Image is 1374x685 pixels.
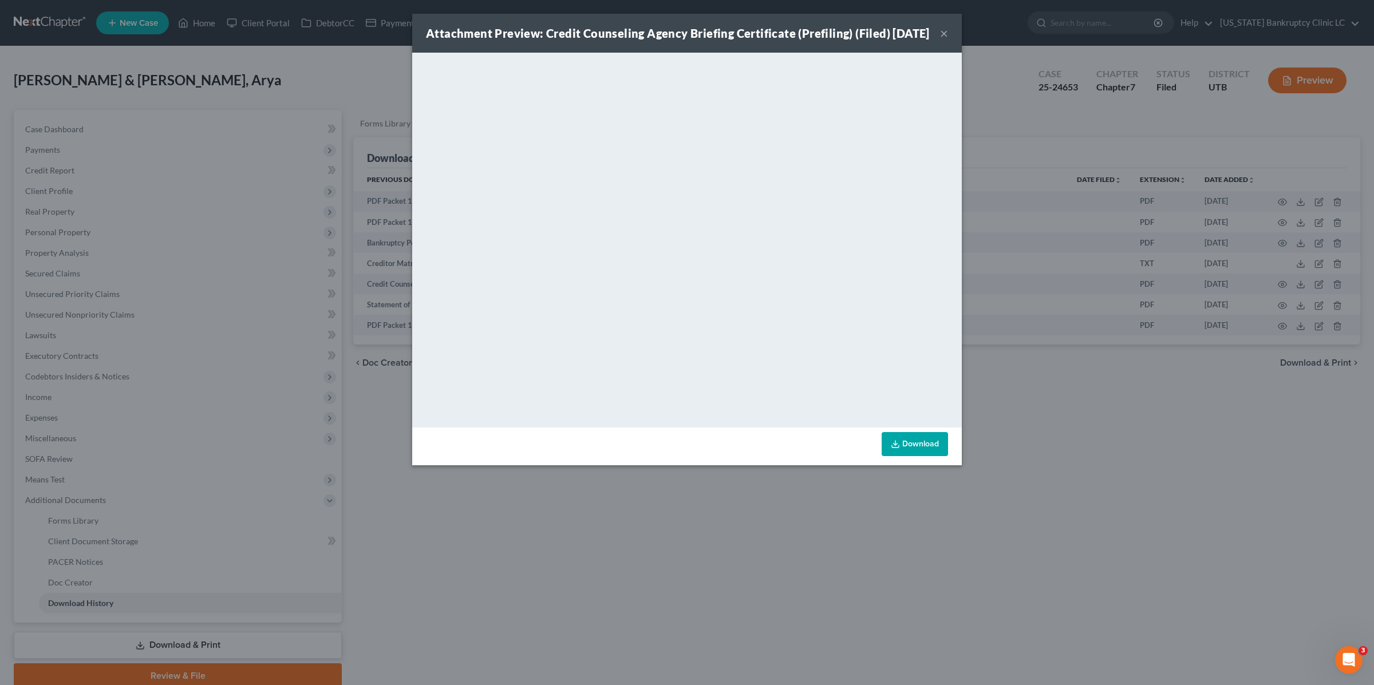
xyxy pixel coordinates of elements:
[426,26,930,40] strong: Attachment Preview: Credit Counseling Agency Briefing Certificate (Prefiling) (Filed) [DATE]
[412,53,962,425] iframe: <object ng-attr-data='[URL][DOMAIN_NAME]' type='application/pdf' width='100%' height='650px'></ob...
[1359,646,1368,655] span: 3
[882,432,948,456] a: Download
[940,26,948,40] button: ×
[1335,646,1363,674] iframe: Intercom live chat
